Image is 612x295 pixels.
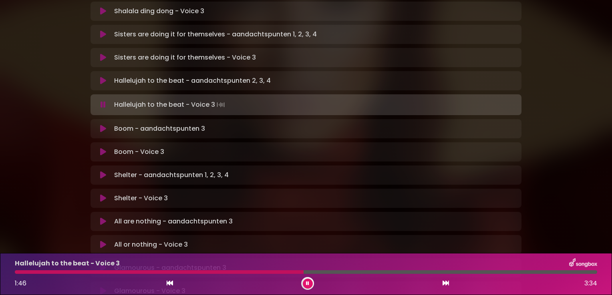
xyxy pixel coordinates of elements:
[114,240,188,249] p: All or nothing - Voice 3
[114,53,256,62] p: Sisters are doing it for themselves - Voice 3
[114,124,205,134] p: Boom - aandachtspunten 3
[114,30,317,39] p: Sisters are doing it for themselves - aandachtspunten 1, 2, 3, 4
[15,259,120,268] p: Hallelujah to the beat - Voice 3
[569,258,597,269] img: songbox-logo-white.png
[114,99,226,110] p: Hallelujah to the beat - Voice 3
[15,279,26,288] span: 1:46
[114,170,229,180] p: Shelter - aandachtspunten 1, 2, 3, 4
[114,76,271,86] p: Hallelujah to the beat - aandachtspunten 2, 3, 4
[114,193,168,203] p: Shelter - Voice 3
[114,147,164,157] p: Boom - Voice 3
[114,217,233,226] p: All are nothing - aandachtspunten 3
[584,279,597,288] span: 3:34
[215,99,226,110] img: waveform4.gif
[114,6,204,16] p: Shalala ding dong - Voice 3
